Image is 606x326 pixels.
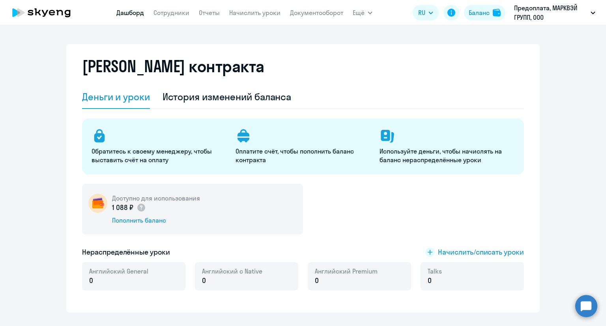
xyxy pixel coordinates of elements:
[92,147,226,164] p: Обратитесь к своему менеджеру, чтобы выставить счёт на оплату
[353,8,365,17] span: Ещё
[82,90,150,103] div: Деньги и уроки
[229,9,281,17] a: Начислить уроки
[236,147,370,164] p: Оплатите счёт, чтобы пополнить баланс контракта
[413,5,439,21] button: RU
[353,5,372,21] button: Ещё
[163,90,292,103] div: История изменений баланса
[315,267,378,275] span: Английский Premium
[315,275,319,286] span: 0
[89,275,93,286] span: 0
[82,57,264,76] h2: [PERSON_NAME] контракта
[153,9,189,17] a: Сотрудники
[493,9,501,17] img: balance
[112,216,200,225] div: Пополнить баланс
[428,267,442,275] span: Talks
[464,5,505,21] button: Балансbalance
[380,147,514,164] p: Используйте деньги, чтобы начислять на баланс нераспределённые уроки
[202,275,206,286] span: 0
[89,267,148,275] span: Английский General
[469,8,490,17] div: Баланс
[510,3,599,22] button: Предоплата, МАРКВЭЙ ГРУПП, ООО
[88,194,107,213] img: wallet-circle.png
[199,9,220,17] a: Отчеты
[514,3,587,22] p: Предоплата, МАРКВЭЙ ГРУПП, ООО
[428,275,432,286] span: 0
[418,8,425,17] span: RU
[438,247,524,257] span: Начислить/списать уроки
[202,267,262,275] span: Английский с Native
[290,9,343,17] a: Документооборот
[82,247,170,257] h5: Нераспределённые уроки
[112,202,146,213] p: 1 088 ₽
[116,9,144,17] a: Дашборд
[112,194,200,202] h5: Доступно для использования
